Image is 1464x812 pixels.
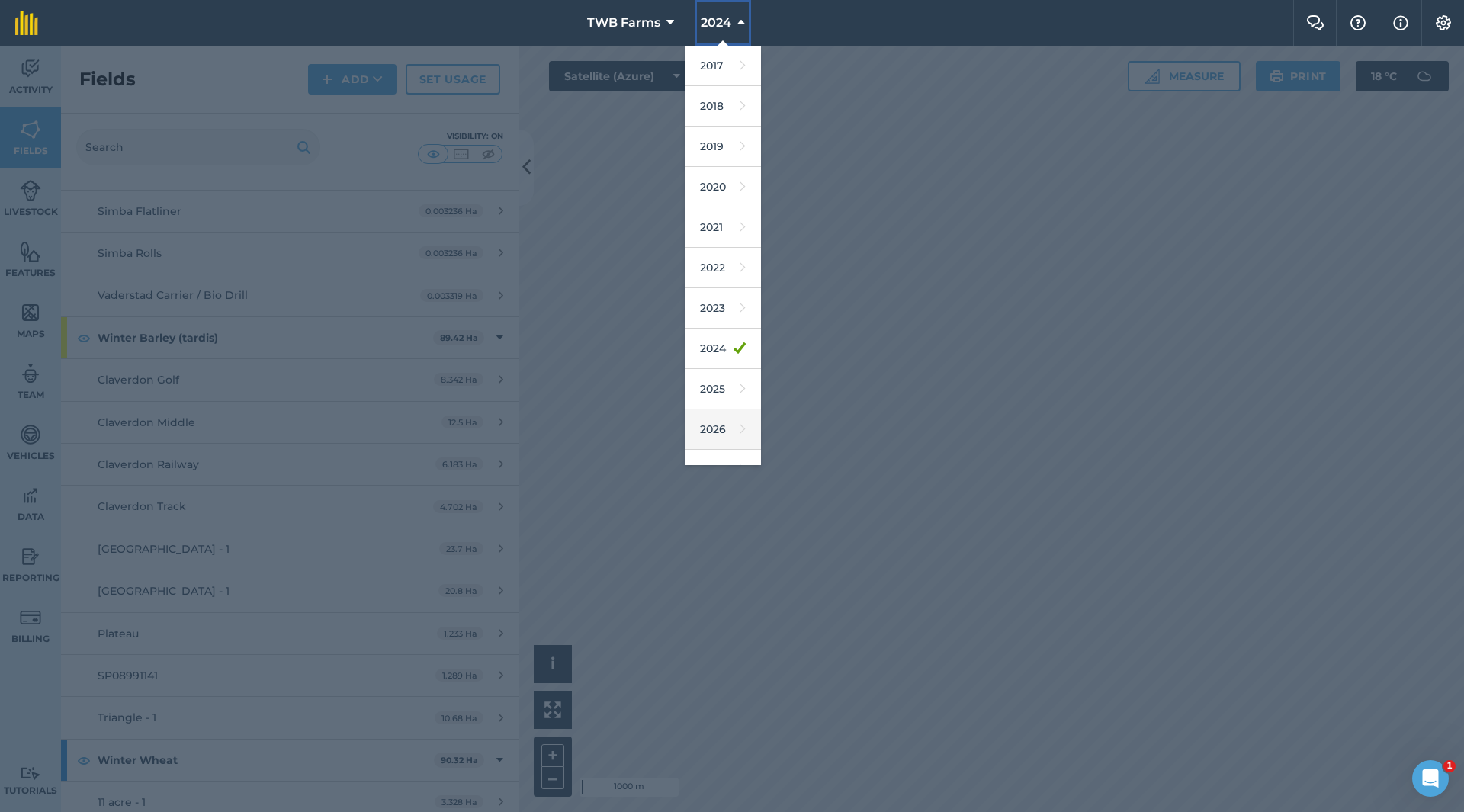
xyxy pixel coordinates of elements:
[1306,15,1324,30] img: Two speech bubbles overlapping with the left bubble in the forefront
[685,450,761,490] a: 2027
[685,288,761,329] a: 2023
[685,46,761,86] a: 2017
[685,127,761,167] a: 2019
[685,167,761,207] a: 2020
[1349,15,1367,30] img: A question mark icon
[685,248,761,288] a: 2022
[1393,14,1408,32] img: svg+xml;base64,PHN2ZyB4bWxucz0iaHR0cDovL3d3dy53My5vcmcvMjAwMC9zdmciIHdpZHRoPSIxNyIgaGVpZ2h0PSIxNy...
[685,409,761,450] a: 2026
[701,14,731,32] span: 2024
[15,11,38,35] img: fieldmargin Logo
[685,369,761,409] a: 2025
[1412,760,1449,797] iframe: Intercom live chat
[685,86,761,127] a: 2018
[1443,760,1456,772] span: 1
[685,329,761,369] a: 2024
[1434,15,1453,30] img: A cog icon
[587,14,660,32] span: TWB Farms
[685,207,761,248] a: 2021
